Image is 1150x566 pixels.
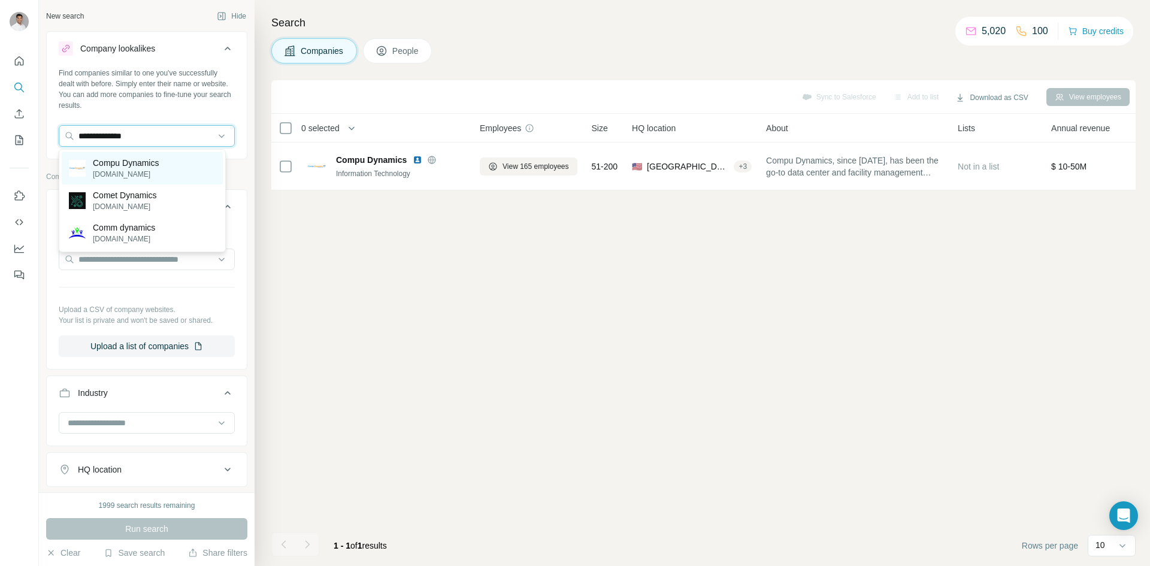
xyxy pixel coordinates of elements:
span: 1 [358,541,362,550]
button: Upload a list of companies [59,335,235,357]
span: View 165 employees [503,161,569,172]
div: New search [46,11,84,22]
div: Industry [78,387,108,399]
p: Upload a CSV of company websites. [59,304,235,315]
button: Feedback [10,264,29,286]
p: [DOMAIN_NAME] [93,201,157,212]
button: Company [47,192,247,226]
p: Comet Dynamics [93,189,157,201]
span: Annual revenue [1051,122,1110,134]
img: Logo of Compu Dynamics [307,157,326,176]
button: Company lookalikes [47,34,247,68]
div: Company lookalikes [80,43,155,55]
span: Compu Dynamics [336,154,407,166]
span: Size [592,122,608,134]
h4: Search [271,14,1136,31]
span: of [350,541,358,550]
p: Compu Dynamics [93,157,159,169]
button: Clear [46,547,80,559]
span: 1 - 1 [334,541,350,550]
span: $ 10-50M [1051,162,1087,171]
div: 1999 search results remaining [99,500,195,511]
button: Dashboard [10,238,29,259]
img: Compu Dynamics [69,160,86,177]
div: Find companies similar to one you've successfully dealt with before. Simply enter their name or w... [59,68,235,111]
div: Information Technology [336,168,465,179]
span: Lists [958,122,975,134]
div: Open Intercom Messenger [1109,501,1138,530]
span: 0 selected [301,122,340,134]
span: About [766,122,788,134]
p: Company information [46,171,247,182]
span: Employees [480,122,521,134]
button: HQ location [47,455,247,484]
p: 5,020 [982,24,1006,38]
button: Download as CSV [947,89,1036,107]
button: My lists [10,129,29,151]
p: 100 [1032,24,1048,38]
img: LinkedIn logo [413,155,422,165]
span: HQ location [632,122,676,134]
span: 🇺🇸 [632,161,642,172]
div: HQ location [78,464,122,476]
div: + 3 [734,161,752,172]
span: Compu Dynamics, since [DATE], has been the go-to data center and facility management experts in [... [766,155,943,178]
p: 10 [1095,539,1105,551]
p: Your list is private and won't be saved or shared. [59,315,235,326]
button: Industry [47,379,247,412]
p: Comm dynamics [93,222,155,234]
button: Use Surfe on LinkedIn [10,185,29,207]
span: results [334,541,387,550]
img: Comet Dynamics [69,192,86,209]
button: Search [10,77,29,98]
button: View 165 employees [480,158,577,175]
button: Use Surfe API [10,211,29,233]
button: Buy credits [1068,23,1124,40]
button: Hide [208,7,255,25]
span: [GEOGRAPHIC_DATA], [US_STATE] [647,161,729,172]
p: [DOMAIN_NAME] [93,169,159,180]
img: Comm dynamics [69,226,86,239]
button: Save search [104,547,165,559]
span: Not in a list [958,162,999,171]
button: Enrich CSV [10,103,29,125]
span: Companies [301,45,344,57]
img: Avatar [10,12,29,31]
button: Share filters [188,547,247,559]
span: People [392,45,420,57]
p: [DOMAIN_NAME] [93,234,155,244]
span: 51-200 [592,161,618,172]
button: Quick start [10,50,29,72]
span: Rows per page [1022,540,1078,552]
